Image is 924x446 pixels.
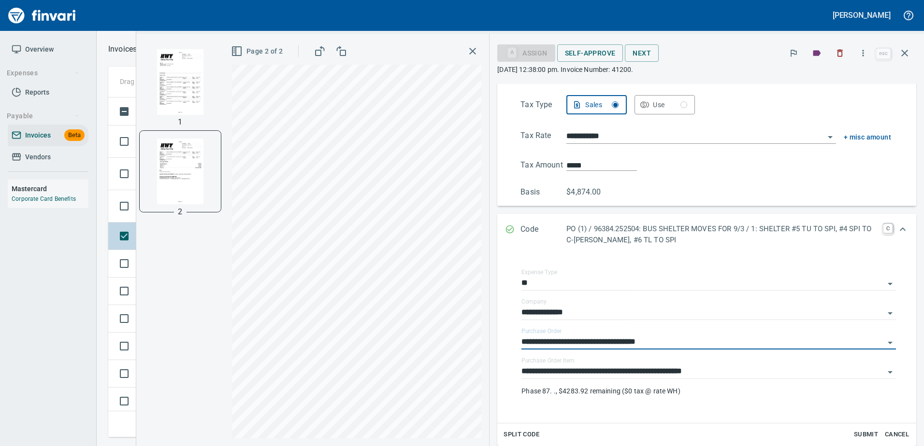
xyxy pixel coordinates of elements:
[566,223,878,245] p: PO (1) / 96384.252504: BUS SHELTER MOVES FOR 9/3 / 1: SHELTER #5 TU TO SPI, #4 SPI TO C-[PERSON_N...
[25,86,49,98] span: Reports
[876,48,891,59] a: esc
[520,223,566,245] p: Code
[25,129,51,141] span: Invoices
[830,8,893,23] button: [PERSON_NAME]
[883,307,897,320] button: Open
[521,299,547,305] label: Company
[521,270,557,276] label: Expense Type
[7,67,80,79] span: Expenses
[635,95,695,114] button: Use
[883,223,893,233] a: C
[3,64,84,82] button: Expenses
[8,82,88,103] a: Reports
[147,49,213,115] img: Page 1
[653,99,687,111] div: Use
[8,39,88,60] a: Overview
[108,43,137,55] nav: breadcrumb
[8,146,88,168] a: Vendors
[566,95,627,114] button: Sales
[497,214,916,255] div: Expand
[833,10,891,20] h5: [PERSON_NAME]
[783,42,804,64] button: Flag
[521,386,896,396] p: Phase 87. ., $4283.92 remaining ($0 tax @ rate WH)
[520,159,566,171] p: Tax Amount
[497,255,916,446] div: Expand
[521,329,562,334] label: Purchase Order
[881,427,912,442] button: Cancel
[147,139,213,204] img: Page 2
[520,186,566,198] p: Basis
[120,77,261,86] p: Drag a column heading here to group the table
[108,43,137,55] p: Invoices
[521,358,574,364] label: Purchase Order Item
[520,99,566,114] p: Tax Type
[806,42,827,64] button: Labels
[823,130,837,144] button: Open
[884,429,910,440] span: Cancel
[25,43,54,56] span: Overview
[504,429,539,440] span: Split Code
[520,130,566,144] p: Tax Rate
[229,42,287,60] button: Page 2 of 2
[497,91,916,206] div: Expand
[851,427,881,442] button: Submit
[497,48,555,56] div: Assign
[233,45,283,57] span: Page 2 of 2
[565,47,616,59] span: Self-Approve
[178,116,182,128] p: 1
[625,44,659,62] button: Next
[829,42,851,64] button: Discard
[557,44,623,62] button: Self-Approve
[12,183,88,194] h6: Mastercard
[883,336,897,349] button: Open
[12,195,76,202] a: Corporate Card Benefits
[585,99,619,111] div: Sales
[874,42,916,65] span: Close invoice
[3,107,84,125] button: Payable
[25,151,51,163] span: Vendors
[501,427,542,442] button: Split Code
[844,131,891,143] button: + misc amount
[852,42,874,64] button: More
[8,125,88,146] a: InvoicesBeta
[853,429,879,440] span: Submit
[566,186,612,198] p: $4,874.00
[6,4,78,27] img: Finvari
[633,47,651,59] span: Next
[178,206,182,218] p: 2
[883,277,897,291] button: Open
[497,65,916,74] p: [DATE] 12:38:00 pm. Invoice Number: 41200.
[7,110,80,122] span: Payable
[883,365,897,379] button: Open
[64,130,85,141] span: Beta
